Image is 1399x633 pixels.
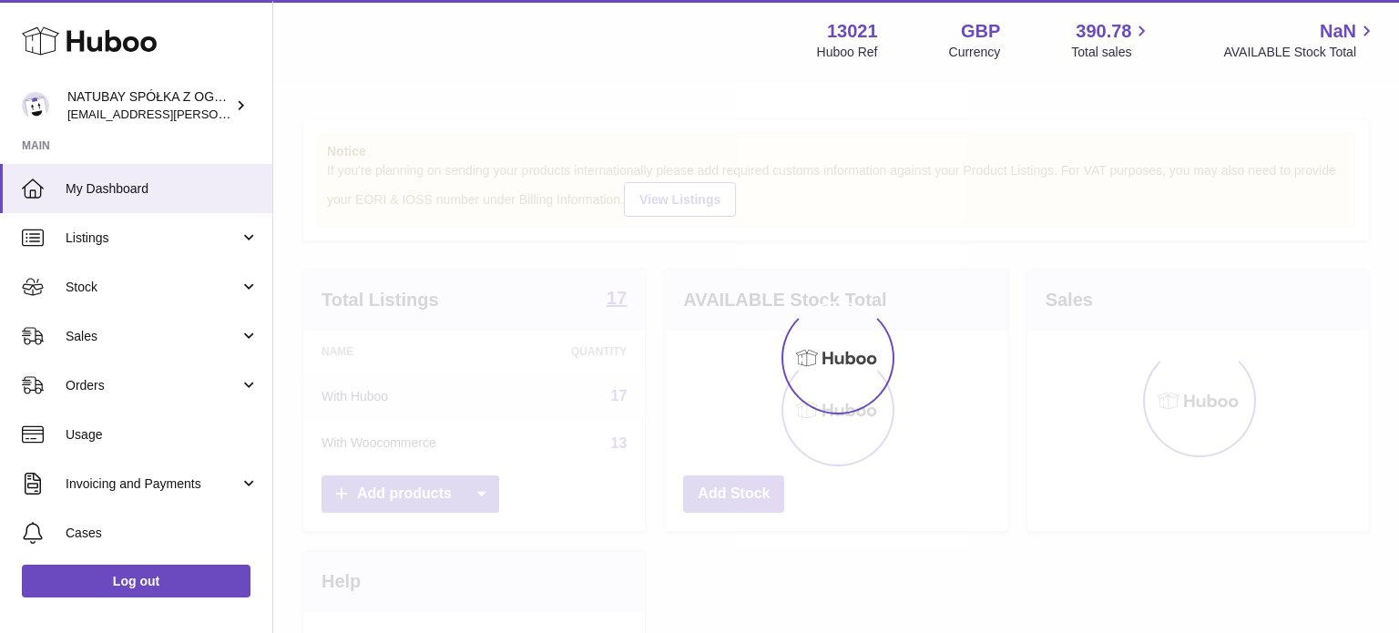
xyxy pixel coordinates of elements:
div: Currency [949,44,1001,61]
span: My Dashboard [66,180,259,198]
span: [EMAIL_ADDRESS][PERSON_NAME][DOMAIN_NAME] [67,107,365,121]
span: Orders [66,377,240,394]
div: Huboo Ref [817,44,878,61]
a: Log out [22,565,250,597]
span: Usage [66,426,259,444]
img: kacper.antkowski@natubay.pl [22,92,49,119]
strong: 13021 [827,19,878,44]
span: Listings [66,230,240,247]
span: Total sales [1071,44,1152,61]
div: NATUBAY SPÓŁKA Z OGRANICZONĄ ODPOWIEDZIALNOŚCIĄ [67,88,231,123]
a: NaN AVAILABLE Stock Total [1223,19,1377,61]
span: Sales [66,328,240,345]
strong: GBP [961,19,1000,44]
span: NaN [1320,19,1356,44]
span: Stock [66,279,240,296]
span: Invoicing and Payments [66,475,240,493]
span: 390.78 [1076,19,1131,44]
a: 390.78 Total sales [1071,19,1152,61]
span: Cases [66,525,259,542]
span: AVAILABLE Stock Total [1223,44,1377,61]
